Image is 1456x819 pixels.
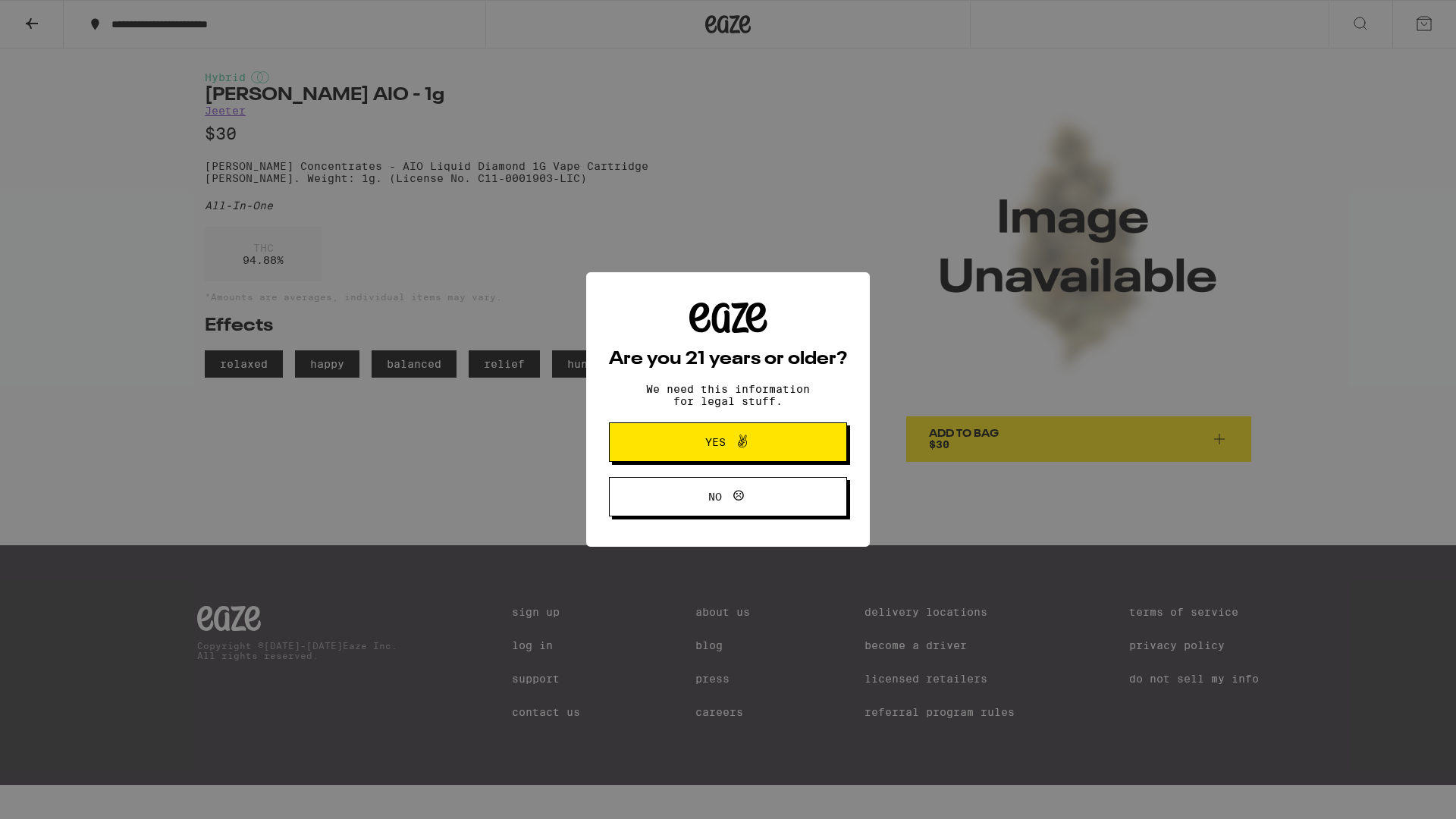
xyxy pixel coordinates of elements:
[609,422,847,462] button: Yes
[609,477,847,516] button: No
[708,491,722,502] span: No
[633,383,823,407] p: We need this information for legal stuff.
[609,350,847,369] h2: Are you 21 years or older?
[705,437,726,447] span: Yes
